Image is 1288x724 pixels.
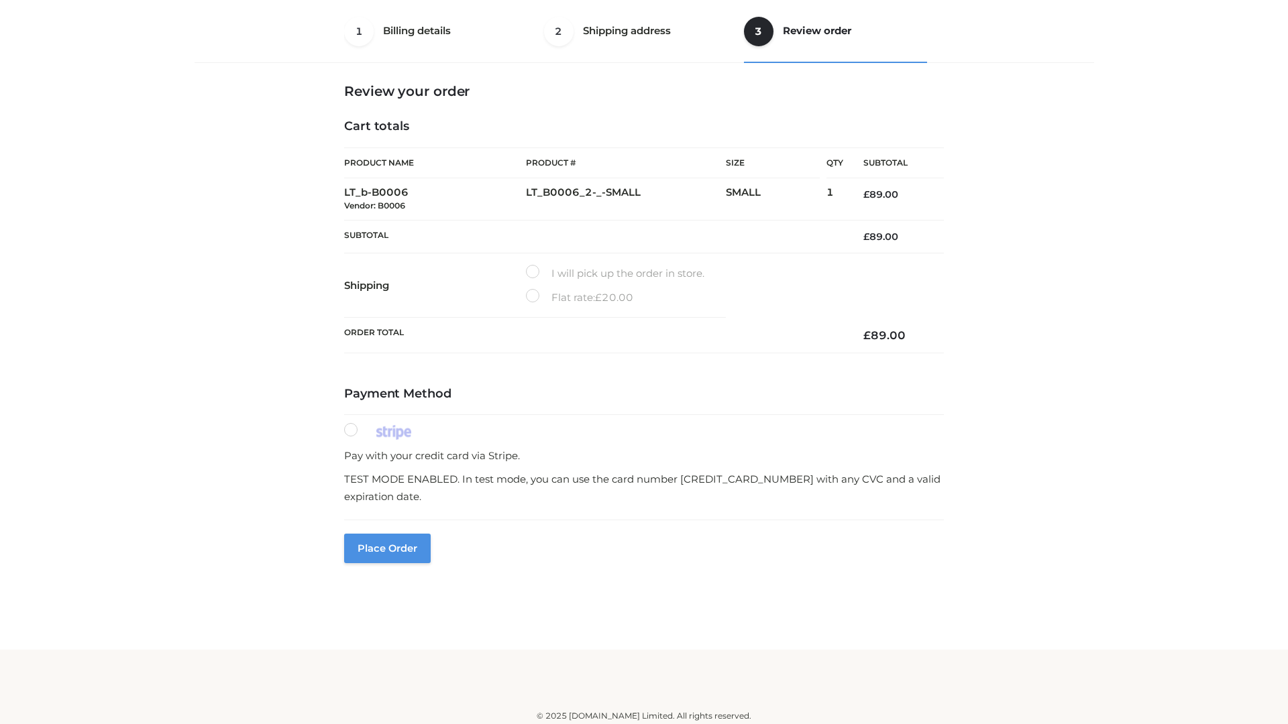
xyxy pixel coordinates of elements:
h4: Payment Method [344,387,944,402]
label: I will pick up the order in store. [526,265,704,282]
span: £ [863,188,869,200]
span: £ [863,231,869,243]
td: LT_B0006_2-_-SMALL [526,178,726,221]
th: Shipping [344,253,526,318]
bdi: 89.00 [863,188,898,200]
p: Pay with your credit card via Stripe. [344,447,944,465]
th: Subtotal [344,220,843,253]
th: Qty [826,147,843,178]
small: Vendor: B0006 [344,200,405,210]
bdi: 89.00 [863,328,906,342]
th: Size [726,148,820,178]
td: 1 [826,178,843,221]
th: Subtotal [843,148,944,178]
h4: Cart totals [344,119,944,134]
th: Product Name [344,147,526,178]
td: LT_b-B0006 [344,178,526,221]
div: © 2025 [DOMAIN_NAME] Limited. All rights reserved. [199,709,1089,723]
button: Place order [344,534,431,563]
th: Order Total [344,318,843,353]
bdi: 89.00 [863,231,898,243]
td: SMALL [726,178,826,221]
span: £ [863,328,871,342]
p: TEST MODE ENABLED. In test mode, you can use the card number [CREDIT_CARD_NUMBER] with any CVC an... [344,471,944,505]
h3: Review your order [344,83,944,99]
bdi: 20.00 [595,291,633,304]
span: £ [595,291,602,304]
th: Product # [526,147,726,178]
label: Flat rate: [526,289,633,306]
